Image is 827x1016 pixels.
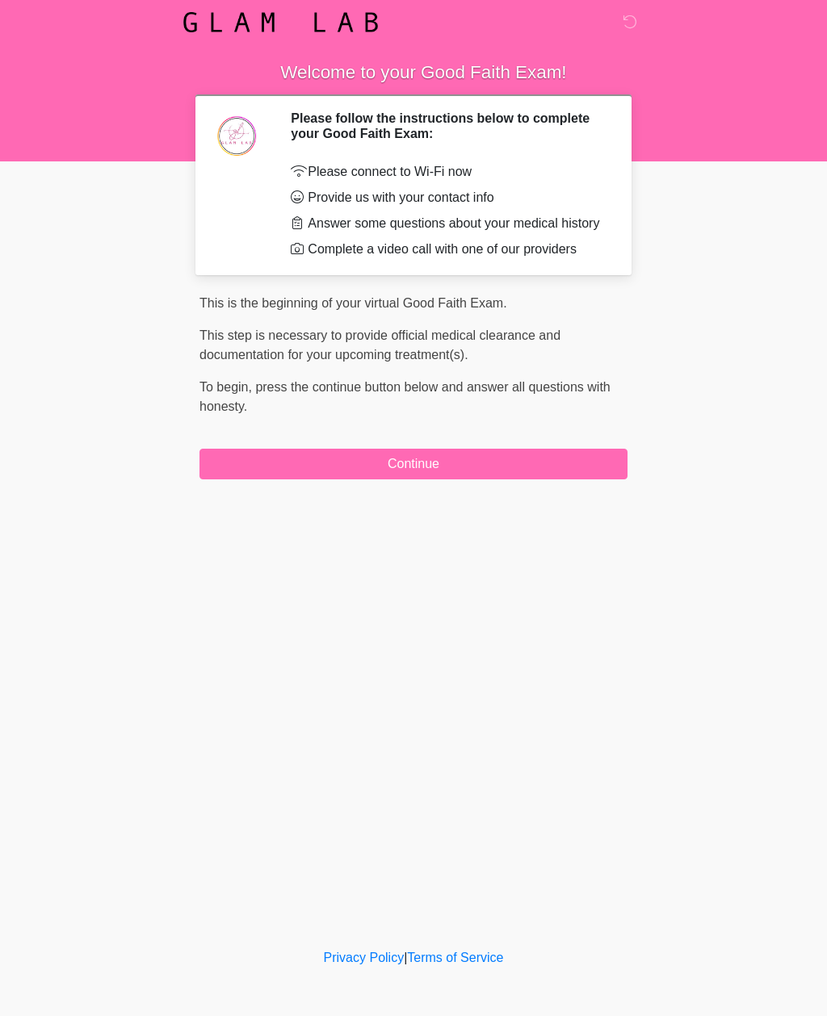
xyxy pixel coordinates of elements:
h2: Please follow the instructions below to complete your Good Faith Exam: [291,111,603,141]
h1: ‎ ‎ ‎ ‎ Welcome to your Good Faith Exam! [187,58,640,88]
a: Privacy Policy [324,951,405,964]
span: This step is necessary to provide official medical clearance and documentation for your upcoming ... [199,328,560,362]
li: Complete a video call with one of our providers [291,240,603,259]
span: This is the beginning of your virtual Good Faith Exam. [199,296,507,310]
a: Terms of Service [407,951,503,964]
li: Provide us with your contact info [291,188,603,207]
a: | [404,951,407,964]
img: Glam Lab Logo [183,12,378,32]
span: To begin, ﻿﻿﻿﻿﻿﻿press the continue button below and answer all questions with honesty. [199,380,611,413]
li: Answer some questions about your medical history [291,214,603,233]
li: Please connect to Wi-Fi now [291,162,603,182]
img: Agent Avatar [212,111,260,159]
button: Continue [199,449,628,479]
